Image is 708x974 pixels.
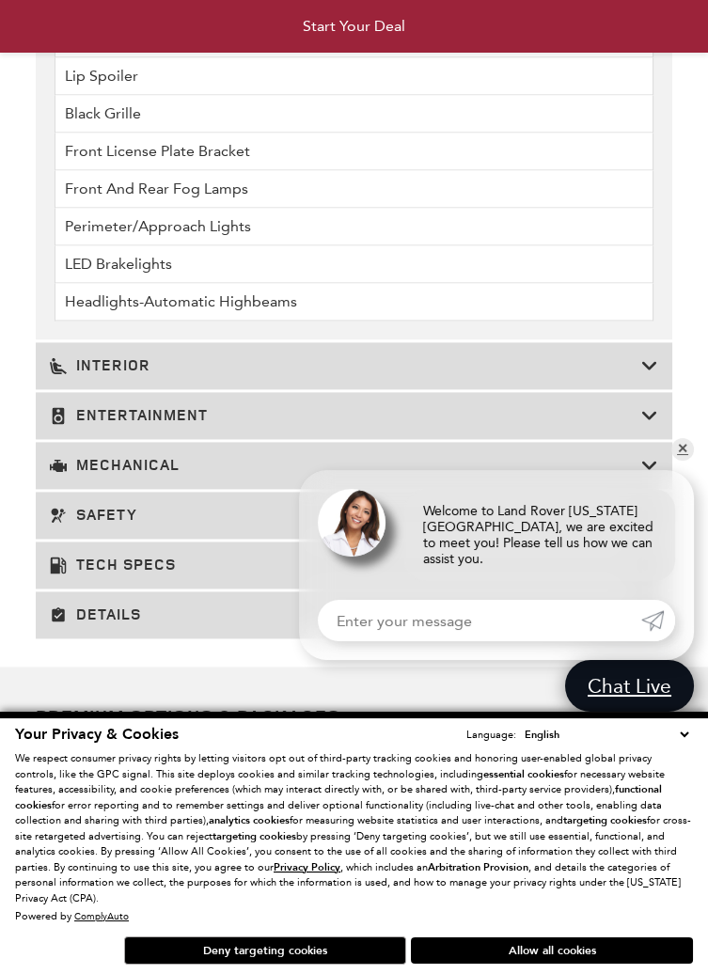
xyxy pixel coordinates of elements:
p: We respect consumer privacy rights by letting visitors opt out of third-party tracking cookies an... [15,751,693,906]
li: Perimeter/Approach Lights [55,208,654,245]
button: Allow all cookies [411,937,693,964]
strong: essential cookies [483,767,564,781]
h3: Details [50,605,642,624]
li: Front And Rear Fog Lamps [55,170,654,208]
a: ComplyAuto [74,910,129,922]
span: Your Privacy & Cookies [15,724,179,745]
span: Start Your Deal [303,17,405,35]
li: LED Brakelights [55,245,654,283]
h3: Entertainment [50,406,642,425]
li: Lip Spoiler [55,57,654,95]
img: Agent profile photo [318,489,385,557]
span: Chat Live [578,673,681,699]
input: Enter your message [318,600,641,641]
strong: analytics cookies [209,813,290,827]
a: Submit [641,600,675,641]
div: Powered by [15,911,129,922]
strong: targeting cookies [212,829,296,843]
li: Headlights-Automatic Highbeams [55,283,654,321]
select: Language Select [520,726,693,744]
h2: Premium Options & Packages [36,702,673,730]
div: Language: [466,730,516,740]
li: Front License Plate Bracket [55,133,654,170]
h3: Mechanical [50,456,642,475]
h3: Interior [50,356,642,375]
li: Black Grille [55,95,654,133]
u: Privacy Policy [274,860,340,874]
h3: Tech Specs [50,556,642,574]
strong: Arbitration Provision [428,860,528,874]
button: Deny targeting cookies [124,936,406,965]
strong: functional cookies [15,782,662,812]
div: Welcome to Land Rover [US_STATE][GEOGRAPHIC_DATA], we are excited to meet you! Please tell us how... [404,489,675,581]
strong: targeting cookies [563,813,647,827]
h3: Safety [50,506,642,525]
a: Chat Live [565,660,694,712]
a: Privacy Policy [274,861,340,873]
